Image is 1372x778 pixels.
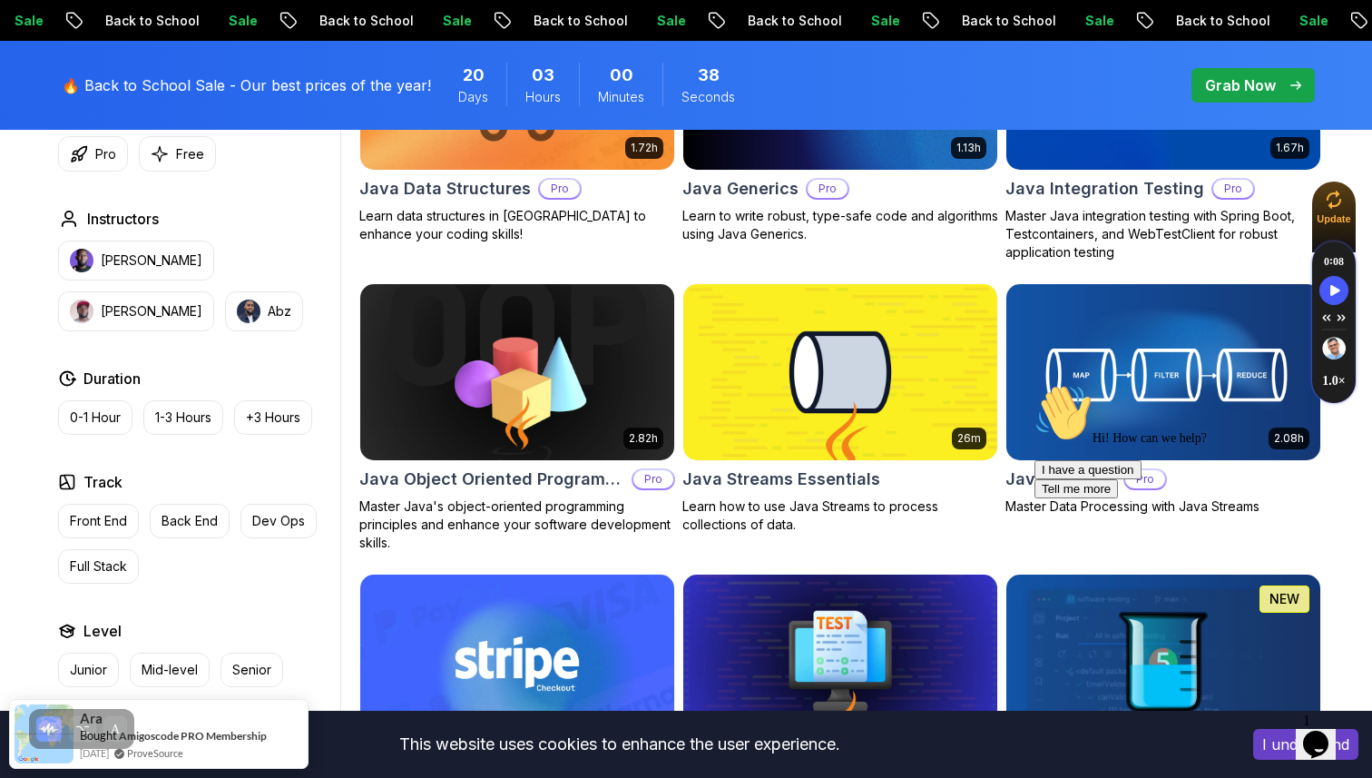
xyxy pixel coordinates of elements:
[220,653,283,687] button: Senior
[633,470,673,488] p: Pro
[1006,284,1320,460] img: Java Streams card
[83,620,122,642] h2: Level
[1005,283,1321,516] a: Java Streams card2.08hJava StreamsProMaster Data Processing with Java Streams
[463,63,485,88] span: 20 Days
[70,300,93,323] img: instructor img
[1005,176,1204,202] h2: Java Integration Testing
[7,84,114,103] button: I have a question
[70,512,127,530] p: Front End
[246,409,300,427] p: +3 Hours
[7,7,65,65] img: :wave:
[14,724,1226,764] div: This website uses cookies to enhance the user experience.
[58,400,132,435] button: 0-1 Hour
[268,302,291,320] p: Abz
[610,63,633,88] span: 0 Minutes
[808,180,848,198] p: Pro
[139,136,216,172] button: Free
[70,557,127,576] p: Full Stack
[359,176,531,202] h2: Java Data Structures
[682,283,998,534] a: Java Streams Essentials card26mJava Streams EssentialsLearn how to use Java Streams to process co...
[359,207,675,243] p: Learn data structures in [GEOGRAPHIC_DATA] to enhance your coding skills!
[631,141,658,155] p: 1.72h
[359,497,675,552] p: Master Java's object-oriented programming principles and enhance your software development skills.
[359,467,624,492] h2: Java Object Oriented Programming
[634,12,692,30] p: Sale
[15,704,73,763] img: provesource social proof notification image
[525,88,561,106] span: Hours
[95,145,116,163] p: Pro
[629,431,658,446] p: 2.82h
[682,467,880,492] h2: Java Streams Essentials
[87,208,159,230] h2: Instructors
[119,729,267,743] a: Amigoscode PRO Membership
[360,575,674,751] img: Stripe Checkout card
[234,400,312,435] button: +3 Hours
[532,63,554,88] span: 3 Hours
[58,136,128,172] button: Pro
[698,63,720,88] span: 38 Seconds
[458,88,488,106] span: Days
[675,280,1004,464] img: Java Streams Essentials card
[150,504,230,538] button: Back End
[58,291,214,331] button: instructor img[PERSON_NAME]
[359,283,675,552] a: Java Object Oriented Programming card2.82hJava Object Oriented ProgrammingProMaster Java's object...
[682,207,998,243] p: Learn to write robust, type-safe code and algorithms using Java Generics.
[70,409,121,427] p: 0-1 Hour
[1005,207,1321,261] p: Master Java integration testing with Spring Boot, Testcontainers, and WebTestClient for robust ap...
[58,653,119,687] button: Junior
[1276,141,1304,155] p: 1.67h
[511,12,634,30] p: Back to School
[101,302,202,320] p: [PERSON_NAME]
[682,176,799,202] h2: Java Generics
[155,409,211,427] p: 1-3 Hours
[598,88,644,106] span: Minutes
[725,12,848,30] p: Back to School
[681,88,735,106] span: Seconds
[62,74,431,96] p: 🔥 Back to School Sale - Our best prices of the year!
[848,12,906,30] p: Sale
[939,12,1063,30] p: Back to School
[176,145,204,163] p: Free
[127,745,183,761] a: ProveSource
[1005,467,1116,492] h2: Java Streams
[1296,705,1354,760] iframe: chat widget
[70,661,107,679] p: Junior
[225,291,303,331] button: instructor imgAbz
[130,653,210,687] button: Mid-level
[83,368,141,389] h2: Duration
[1213,180,1253,198] p: Pro
[1153,12,1277,30] p: Back to School
[237,300,260,323] img: instructor img
[143,400,223,435] button: 1-3 Hours
[1063,12,1121,30] p: Sale
[58,504,139,538] button: Front End
[101,251,202,270] p: [PERSON_NAME]
[683,575,997,751] img: Java Unit Testing Essentials card
[83,12,206,30] p: Back to School
[162,512,218,530] p: Back End
[142,661,198,679] p: Mid-level
[957,431,981,446] p: 26m
[420,12,478,30] p: Sale
[682,497,998,534] p: Learn how to use Java Streams to process collections of data.
[1253,729,1358,760] button: Accept cookies
[956,141,981,155] p: 1.13h
[252,512,305,530] p: Dev Ops
[297,12,420,30] p: Back to School
[70,249,93,272] img: instructor img
[1027,377,1354,696] iframe: chat widget
[7,7,334,122] div: 👋Hi! How can we help?I have a questionTell me more
[232,661,271,679] p: Senior
[540,180,580,198] p: Pro
[360,284,674,460] img: Java Object Oriented Programming card
[7,54,180,68] span: Hi! How can we help?
[1005,497,1321,516] p: Master Data Processing with Java Streams
[83,471,122,493] h2: Track
[1205,74,1276,96] p: Grab Now
[240,504,317,538] button: Dev Ops
[58,549,139,584] button: Full Stack
[206,12,264,30] p: Sale
[1277,12,1335,30] p: Sale
[1006,575,1320,751] img: Java Unit Testing and TDD card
